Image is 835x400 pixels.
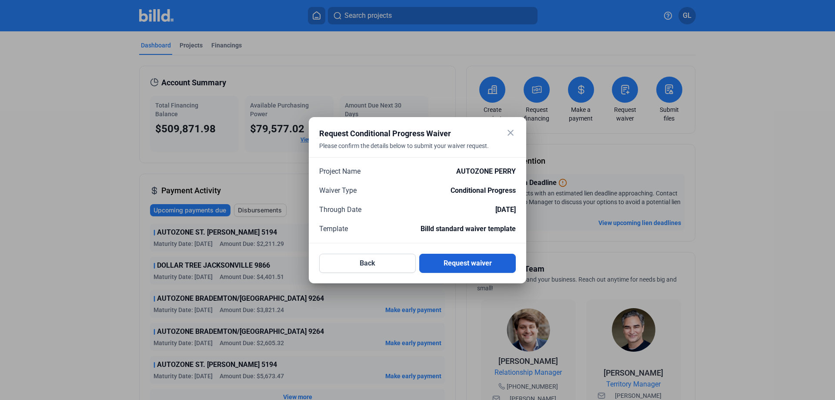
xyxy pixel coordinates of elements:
button: Request waiver [419,254,516,273]
span: Through Date [319,205,361,215]
span: Template [319,224,348,234]
span: [DATE] [495,205,516,215]
button: Back [319,254,416,273]
span: AUTOZONE PERRY [456,166,516,177]
div: Request Conditional Progress Waiver [319,128,494,140]
mat-icon: close [505,128,516,138]
span: Billd standard waiver template [421,224,516,234]
span: Waiver Type [319,185,357,196]
div: Please confirm the details below to submit your waiver request. [319,141,494,161]
span: Project Name [319,166,361,177]
span: Conditional Progress [451,185,516,196]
